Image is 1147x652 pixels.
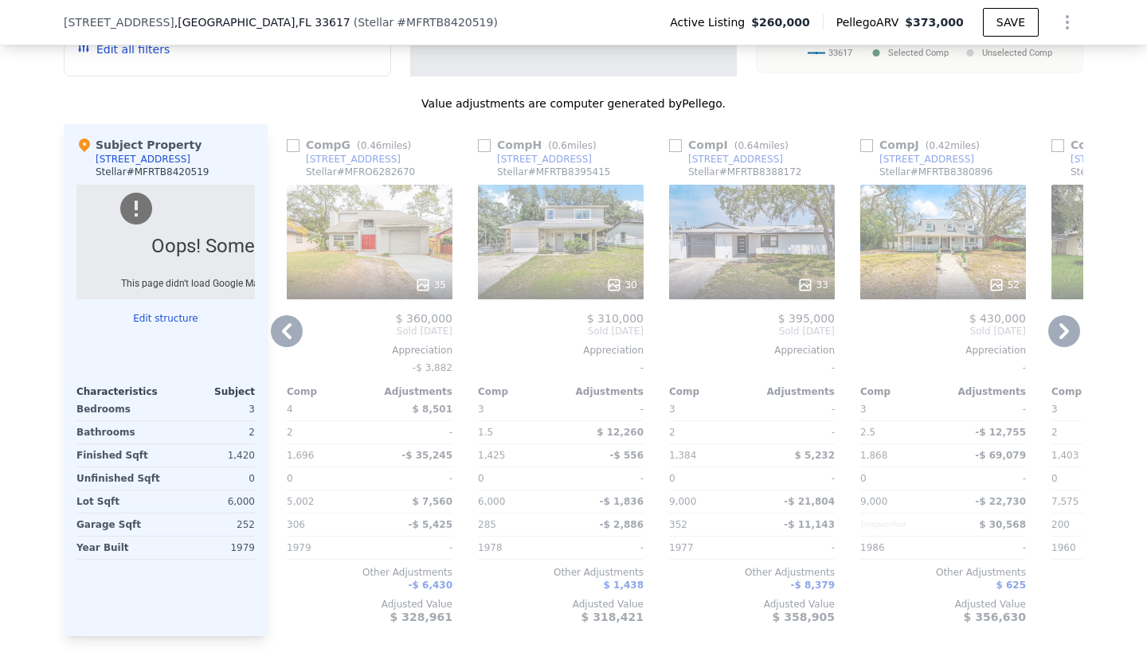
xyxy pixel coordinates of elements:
div: Appreciation [669,344,835,357]
span: 5,002 [287,496,314,507]
span: $ 310,000 [587,312,644,325]
div: Finished Sqft [76,444,162,467]
span: 285 [478,519,496,530]
div: 2 [169,421,255,443]
span: ( miles) [919,140,986,151]
span: -$ 22,730 [975,496,1026,507]
div: Comp [287,385,370,398]
span: 0 [669,473,675,484]
div: - [669,357,835,379]
div: Other Adjustments [287,566,452,579]
div: Adjusted Value [860,598,1026,611]
div: Characteristics [76,385,166,398]
span: $ 358,905 [773,611,835,623]
a: [STREET_ADDRESS] [287,153,401,166]
div: Bathrooms [76,421,162,443]
span: 306 [287,519,305,530]
span: $ 625 [996,580,1026,591]
button: Edit structure [76,312,255,325]
div: [STREET_ADDRESS] [96,153,190,166]
span: $ 395,000 [778,312,835,325]
div: [STREET_ADDRESS] [306,153,401,166]
span: -$ 12,755 [975,427,1026,438]
div: ( ) [354,14,498,30]
div: Appreciation [860,344,1026,357]
span: -$ 2,886 [600,519,644,530]
div: Stellar # MFRTB8380896 [879,166,992,178]
button: Show Options [1051,6,1083,38]
span: $373,000 [905,16,964,29]
div: [STREET_ADDRESS] [497,153,592,166]
div: Other Adjustments [478,566,644,579]
div: Adjusted Value [478,598,644,611]
span: 9,000 [669,496,696,507]
span: 7,575 [1051,496,1078,507]
span: Sold [DATE] [478,325,644,338]
div: 6,000 [169,490,255,513]
div: 1.5 [478,421,558,443]
span: $ 360,000 [396,312,452,325]
div: - [755,467,835,490]
span: , FL 33617 [295,16,350,29]
div: Oops! Something went wrong. [121,232,436,260]
div: 1978 [478,537,558,559]
div: Comp I [669,137,795,153]
a: [STREET_ADDRESS] [669,153,783,166]
div: - [373,421,452,443]
span: $ 430,000 [969,312,1026,325]
div: 0 [169,467,255,490]
span: 1,696 [287,450,314,461]
span: 1,403 [1051,450,1078,461]
span: Pellego ARV [836,14,906,30]
span: 9,000 [860,496,887,507]
div: 2.5 [860,421,940,443]
span: 3 [478,404,484,415]
span: $ 5,232 [795,450,835,461]
span: Sold [DATE] [669,325,835,338]
div: Appreciation [478,344,644,357]
div: Adjustments [370,385,452,398]
span: Stellar [358,16,393,29]
span: 0 [860,473,867,484]
span: 0 [1051,473,1058,484]
div: 1977 [669,537,749,559]
span: 4 [287,404,293,415]
div: 3 [169,398,255,420]
span: $ 12,260 [597,427,644,438]
span: 6,000 [478,496,505,507]
div: Unspecified [860,513,940,536]
div: 1,420 [169,444,255,467]
span: 0.46 [361,140,382,151]
div: Bedrooms [76,398,162,420]
div: Unfinished Sqft [76,467,162,490]
div: Adjustments [752,385,835,398]
span: -$ 3,882 [413,362,452,373]
span: 200 [1051,519,1070,530]
div: [STREET_ADDRESS] [879,153,974,166]
span: Sold [DATE] [287,325,452,338]
div: Stellar # MFRTB8420519 [96,166,209,178]
div: Adjustments [561,385,644,398]
div: 1979 [287,537,366,559]
div: 1986 [860,537,940,559]
div: Other Adjustments [860,566,1026,579]
span: 1,384 [669,450,696,461]
span: 0.6 [552,140,567,151]
span: 0.64 [738,140,759,151]
div: - [564,467,644,490]
span: -$ 8,379 [791,580,835,591]
div: - [860,357,1026,379]
div: - [755,421,835,443]
div: 33 [797,277,828,293]
div: Stellar # MFRTB8388172 [688,166,801,178]
div: 2 [669,421,749,443]
span: 0 [287,473,293,484]
span: 0 [478,473,484,484]
div: Other Adjustments [669,566,835,579]
span: ( miles) [728,140,795,151]
span: , [GEOGRAPHIC_DATA] [174,14,350,30]
a: [STREET_ADDRESS] [860,153,974,166]
span: # MFRTB8420519 [397,16,493,29]
div: 52 [988,277,1020,293]
span: -$ 1,836 [600,496,644,507]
